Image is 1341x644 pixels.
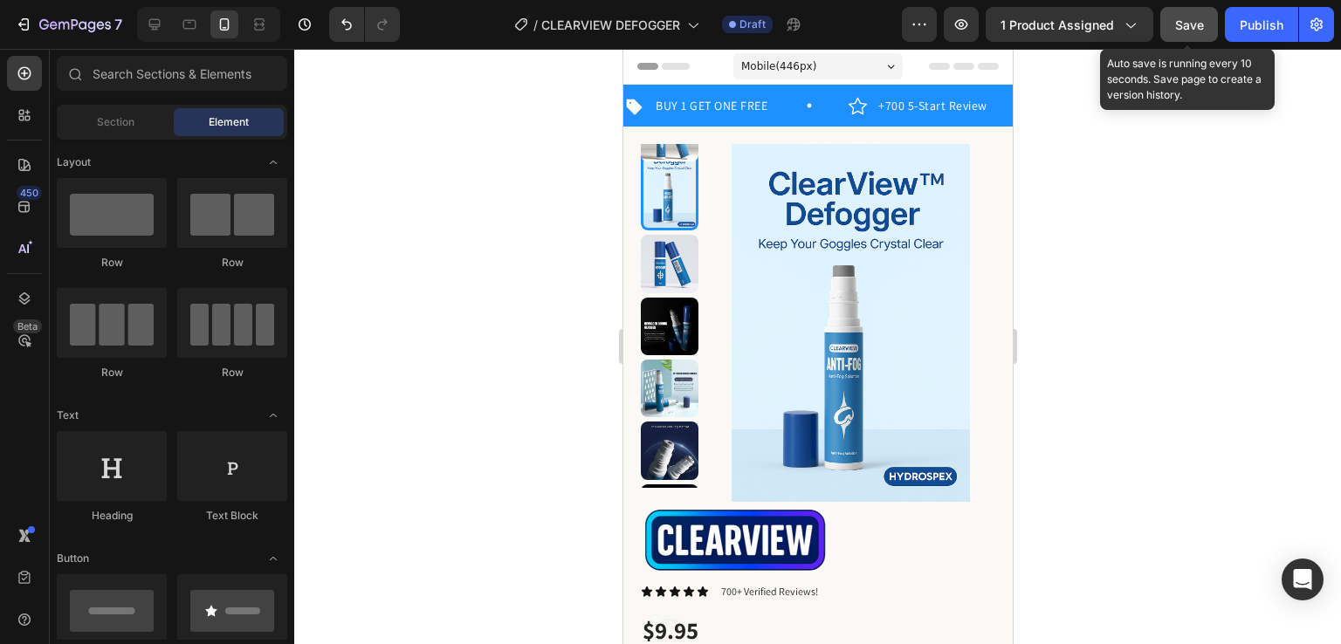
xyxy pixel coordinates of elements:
[1160,7,1218,42] button: Save
[17,186,42,200] div: 450
[1282,558,1324,600] div: Open Intercom Messenger
[57,365,167,380] div: Row
[623,49,1013,644] iframe: Design area
[57,408,79,423] span: Text
[1240,16,1283,34] div: Publish
[1001,16,1114,34] span: 1 product assigned
[57,255,167,271] div: Row
[177,508,287,524] div: Text Block
[1225,7,1298,42] button: Publish
[57,154,91,170] span: Layout
[259,148,287,176] span: Toggle open
[329,7,400,42] div: Undo/Redo
[986,7,1153,42] button: 1 product assigned
[7,7,130,42] button: 7
[533,16,538,34] span: /
[259,401,287,429] span: Toggle open
[177,365,287,380] div: Row
[97,114,134,130] span: Section
[57,56,287,91] input: Search Sections & Elements
[114,14,122,35] p: 7
[1175,17,1204,32] span: Save
[17,565,77,599] div: $9.95
[57,551,89,566] span: Button
[13,319,42,333] div: Beta
[57,508,167,524] div: Heading
[259,545,287,572] span: Toggle open
[177,255,287,271] div: Row
[209,114,249,130] span: Element
[541,16,680,34] span: CLEARVIEW DEFOGGER
[739,17,766,32] span: Draft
